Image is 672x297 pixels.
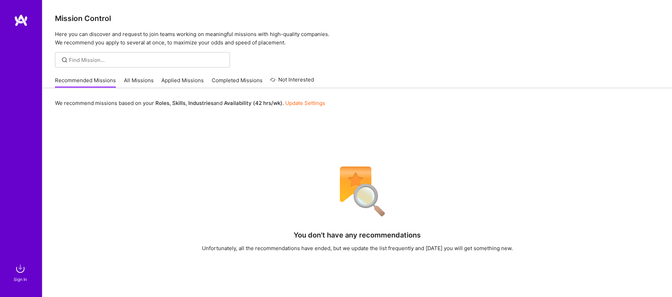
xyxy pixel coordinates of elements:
[14,14,28,27] img: logo
[15,262,27,283] a: sign inSign In
[13,262,27,276] img: sign in
[172,100,185,106] b: Skills
[124,77,154,88] a: All Missions
[188,100,213,106] b: Industries
[14,276,27,283] div: Sign In
[55,30,659,47] p: Here you can discover and request to join teams working on meaningful missions with high-quality ...
[212,77,262,88] a: Completed Missions
[55,99,325,107] p: We recommend missions based on your , , and .
[69,56,225,64] input: Find Mission...
[270,76,314,88] a: Not Interested
[61,56,69,64] i: icon SearchGrey
[285,100,325,106] a: Update Settings
[161,77,204,88] a: Applied Missions
[224,100,282,106] b: Availability (42 hrs/wk)
[294,231,421,239] h4: You don't have any recommendations
[155,100,169,106] b: Roles
[328,162,387,221] img: No Results
[202,245,513,252] div: Unfortunately, all the recommendations have ended, but we update the list frequently and [DATE] y...
[55,77,116,88] a: Recommended Missions
[55,14,659,23] h3: Mission Control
